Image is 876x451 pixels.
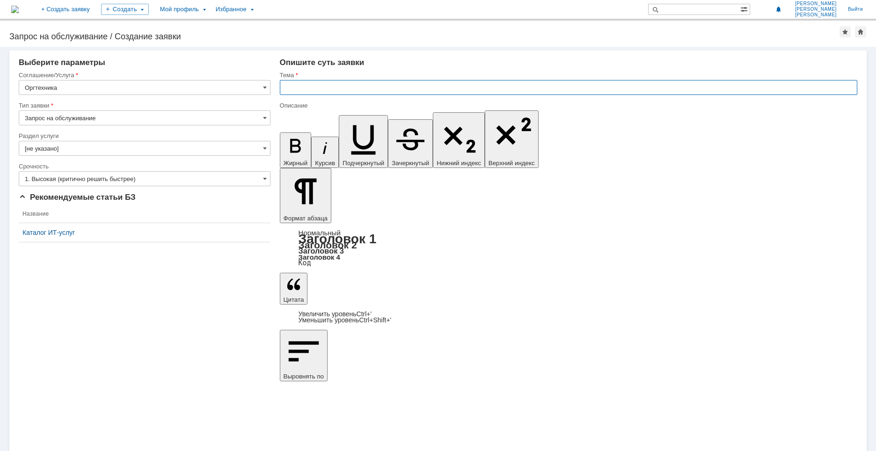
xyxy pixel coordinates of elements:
button: Цитата [280,273,308,305]
div: Тип заявки [19,102,269,109]
span: Выровнять по [284,373,324,380]
div: Запрос на обслуживание / Создание заявки [9,32,839,41]
button: Верхний индекс [485,110,539,168]
span: Выберите параметры [19,58,105,67]
div: Тема [280,72,855,78]
div: Описание [280,102,855,109]
div: Сделать домашней страницей [855,26,866,37]
span: Расширенный поиск [740,4,750,13]
span: Жирный [284,160,308,167]
button: Зачеркнутый [388,119,433,168]
div: Цитата [280,311,857,323]
button: Формат абзаца [280,168,331,223]
button: Курсив [311,137,339,168]
span: Цитата [284,296,304,303]
a: Заголовок 2 [299,240,357,250]
span: Курсив [315,160,335,167]
span: Опишите суть заявки [280,58,365,67]
a: Заголовок 3 [299,247,344,255]
span: Формат абзаца [284,215,328,222]
span: Верхний индекс [489,160,535,167]
a: Каталог ИТ-услуг [22,229,267,236]
a: Decrease [299,316,392,324]
span: Нижний индекс [437,160,481,167]
button: Подчеркнутый [339,115,388,168]
span: [PERSON_NAME] [795,12,837,18]
span: Рекомендуемые статьи БЗ [19,193,136,202]
a: Заголовок 1 [299,232,377,246]
span: Ctrl+Shift+' [359,316,391,324]
th: Название [19,205,270,223]
a: Перейти на домашнюю страницу [11,6,19,13]
a: Increase [299,310,372,318]
span: Подчеркнутый [343,160,384,167]
div: Формат абзаца [280,230,857,266]
span: [PERSON_NAME] [795,7,837,12]
button: Нижний индекс [433,112,485,168]
span: [PERSON_NAME] [795,1,837,7]
img: logo [11,6,19,13]
button: Жирный [280,132,312,168]
a: Нормальный [299,229,341,237]
div: Соглашение/Услуга [19,72,269,78]
div: Срочность [19,163,269,169]
div: Создать [101,4,149,15]
button: Выровнять по [280,330,328,381]
div: Раздел услуги [19,133,269,139]
a: Код [299,259,311,267]
span: Ctrl+' [357,310,372,318]
div: Добавить в избранное [839,26,851,37]
a: Заголовок 4 [299,253,340,261]
span: Зачеркнутый [392,160,429,167]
